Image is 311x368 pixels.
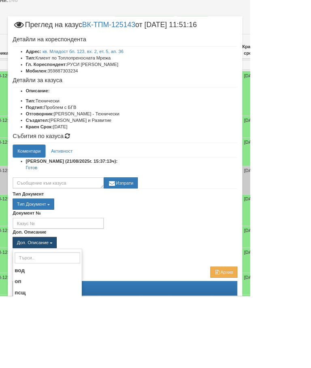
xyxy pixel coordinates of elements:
div: Двоен клик, за изчистване на избраната стойност. [16,295,295,308]
li: При монтаж на водомер [16,330,102,343]
span: вод [18,332,31,340]
span: оп [18,346,26,354]
li: Документът е от ежегодните описи [16,343,102,357]
span: псщ [18,360,32,368]
input: Търси.. [18,314,100,328]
